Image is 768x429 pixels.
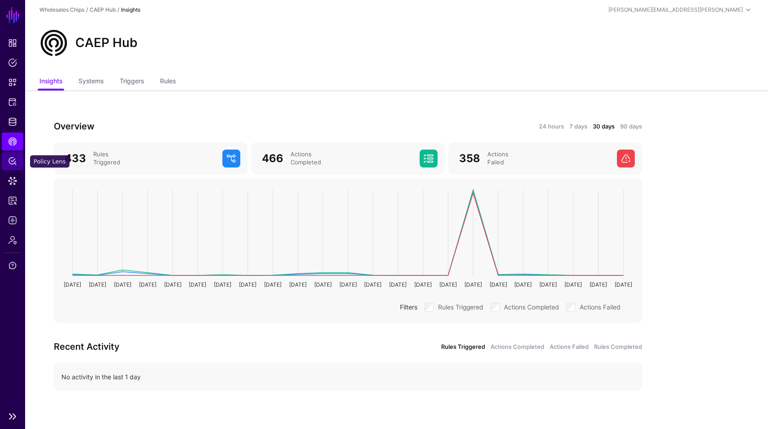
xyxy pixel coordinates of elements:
h3: Overview [54,119,343,133]
text: [DATE] [314,281,332,288]
text: [DATE] [239,281,256,288]
text: [DATE] [264,281,282,288]
label: Actions Failed [580,301,620,312]
span: 358 [459,152,480,165]
span: Admin [8,236,17,245]
text: [DATE] [164,281,182,288]
text: [DATE] [539,281,557,288]
text: [DATE] [439,281,457,288]
a: Dashboard [2,34,23,52]
div: Actions Failed [484,150,613,167]
span: Protected Systems [8,98,17,107]
span: Reports [8,196,17,205]
div: Filters [396,302,421,312]
a: Rules Triggered [441,343,485,352]
span: 466 [262,152,283,165]
text: [DATE] [364,281,382,288]
a: 7 days [569,122,587,131]
div: Policy Lens [30,155,69,168]
text: [DATE] [389,281,407,288]
text: [DATE] [564,281,582,288]
text: [DATE] [289,281,307,288]
h3: Recent Activity [54,339,343,354]
a: Policies [2,54,23,72]
span: Policy Lens [8,157,17,166]
a: 24 hours [539,122,564,131]
a: Triggers [120,73,144,90]
text: [DATE] [464,281,482,288]
a: Rules Completed [594,343,642,352]
a: Actions Failed [550,343,589,352]
div: [PERSON_NAME][EMAIL_ADDRESS][PERSON_NAME] [608,6,743,14]
a: Snippets [2,73,23,91]
text: [DATE] [339,281,357,288]
div: No activity in the last 1 day [61,372,634,382]
a: Systems [78,73,104,90]
text: [DATE] [89,281,106,288]
span: Snippets [8,78,17,87]
text: [DATE] [514,281,532,288]
a: 30 days [593,122,615,131]
span: Policies [8,58,17,67]
span: Logs [8,216,17,225]
span: CAEP Hub [8,137,17,146]
a: Identity Data Fabric [2,113,23,131]
div: / [116,6,121,14]
text: [DATE] [590,281,607,288]
text: [DATE] [114,281,131,288]
text: [DATE] [414,281,432,288]
span: Dashboard [8,39,17,47]
label: Actions Completed [504,301,559,312]
text: [DATE] [490,281,507,288]
a: Reports [2,192,23,210]
a: SGNL [5,5,21,25]
span: Data Lens [8,176,17,185]
text: [DATE] [615,281,632,288]
h2: CAEP Hub [75,35,138,51]
div: Actions Completed [287,150,416,167]
a: CAEP Hub [2,133,23,150]
a: Actions Completed [490,343,544,352]
strong: Insights [121,6,140,13]
a: Wholesales Chips [39,6,84,13]
a: 90 days [620,122,642,131]
a: Policy Lens [2,152,23,170]
a: Admin [2,231,23,249]
label: Rules Triggered [438,301,483,312]
text: [DATE] [189,281,206,288]
a: CAEP Hub [90,6,116,13]
text: [DATE] [64,281,81,288]
span: Identity Data Fabric [8,117,17,126]
a: Logs [2,211,23,229]
span: 433 [65,152,86,165]
a: Data Lens [2,172,23,190]
div: / [84,6,90,14]
span: Support [8,261,17,270]
div: Rules Triggered [90,150,219,167]
text: [DATE] [139,281,156,288]
a: Rules [160,73,176,90]
text: [DATE] [214,281,231,288]
a: Insights [39,73,62,90]
a: Protected Systems [2,93,23,111]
